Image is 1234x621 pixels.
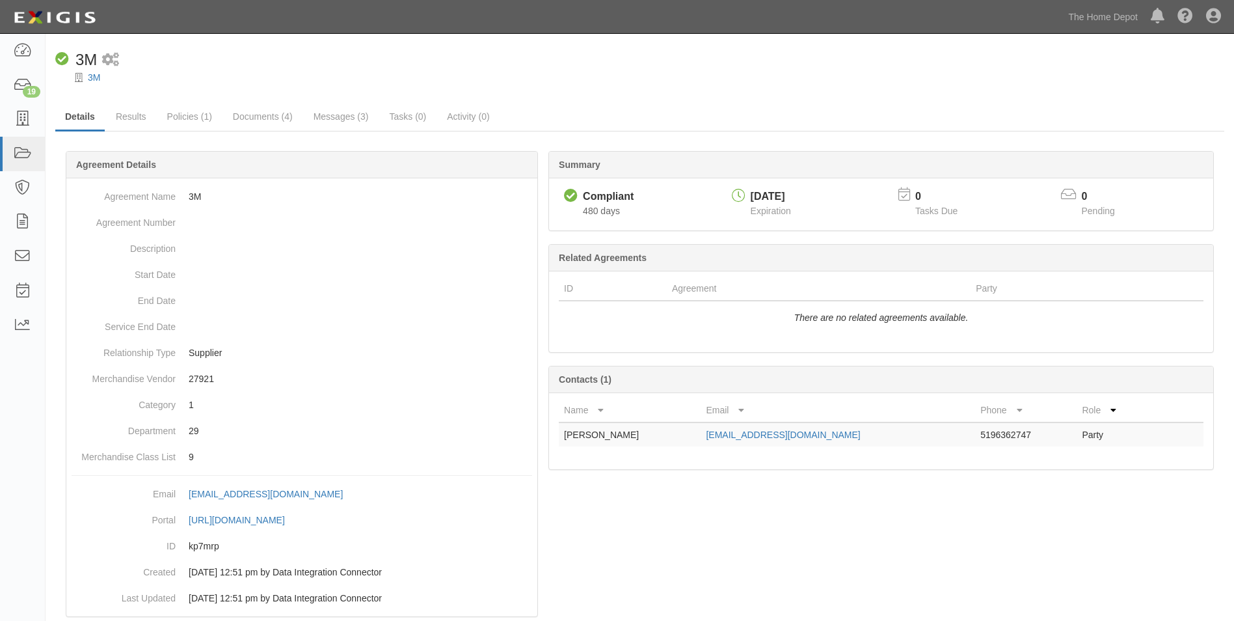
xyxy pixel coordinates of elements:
dd: 3M [72,184,532,210]
dt: ID [72,533,176,553]
span: Pending [1082,206,1115,216]
td: Party [1077,422,1151,447]
a: Messages (3) [304,103,379,130]
a: Details [55,103,105,131]
i: Help Center - Complianz [1177,9,1193,25]
a: [EMAIL_ADDRESS][DOMAIN_NAME] [706,430,860,440]
td: [PERSON_NAME] [559,422,701,447]
span: Tasks Due [915,206,958,216]
i: 1 scheduled workflow [102,53,119,67]
span: 3M [75,51,97,68]
b: Related Agreements [559,253,647,263]
a: [URL][DOMAIN_NAME] [189,515,299,525]
dt: Agreement Number [72,210,176,229]
dd: kp7mrp [72,533,532,559]
dt: Agreement Name [72,184,176,203]
a: Results [106,103,156,130]
div: Compliant [583,189,634,204]
dt: Category [72,392,176,411]
dt: Merchandise Class List [72,444,176,463]
a: Documents (4) [223,103,302,130]
dd: [DATE] 12:51 pm by Data Integration Connector [72,585,532,611]
th: Name [559,398,701,422]
a: Policies (1) [157,103,222,130]
dd: Supplier [72,340,532,366]
a: Tasks (0) [379,103,436,130]
dt: Portal [72,507,176,527]
img: logo-5460c22ac91f19d4615b14bd174203de0afe785f0fc80cf4dbbc73dc1793850b.png [10,6,100,29]
dt: Merchandise Vendor [72,366,176,385]
p: 27921 [189,372,532,385]
th: ID [559,277,667,301]
div: [EMAIL_ADDRESS][DOMAIN_NAME] [189,488,343,501]
b: Agreement Details [76,159,156,170]
th: Email [701,398,975,422]
th: Agreement [667,277,971,301]
div: 3M [55,49,97,71]
a: The Home Depot [1062,4,1144,30]
p: 29 [189,424,532,437]
dt: End Date [72,288,176,307]
b: Summary [559,159,600,170]
b: Contacts (1) [559,374,611,385]
span: Since 05/17/2024 [583,206,620,216]
span: Expiration [751,206,791,216]
dt: Department [72,418,176,437]
dt: Relationship Type [72,340,176,359]
div: [DATE] [751,189,791,204]
a: 3M [88,72,100,83]
th: Role [1077,398,1151,422]
i: There are no related agreements available. [794,312,969,323]
dd: [DATE] 12:51 pm by Data Integration Connector [72,559,532,585]
th: Phone [975,398,1077,422]
dt: Created [72,559,176,579]
i: Compliant [564,189,578,203]
th: Party [971,277,1146,301]
a: Activity (0) [437,103,499,130]
a: [EMAIL_ADDRESS][DOMAIN_NAME] [189,489,357,499]
td: 5196362747 [975,422,1077,447]
p: 0 [915,189,974,204]
dt: Start Date [72,262,176,281]
dt: Last Updated [72,585,176,605]
dt: Description [72,236,176,255]
dt: Email [72,481,176,501]
p: 1 [189,398,532,411]
i: Compliant [55,53,69,66]
dt: Service End Date [72,314,176,333]
p: 0 [1082,189,1131,204]
div: 19 [23,86,40,98]
p: 9 [189,450,532,463]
